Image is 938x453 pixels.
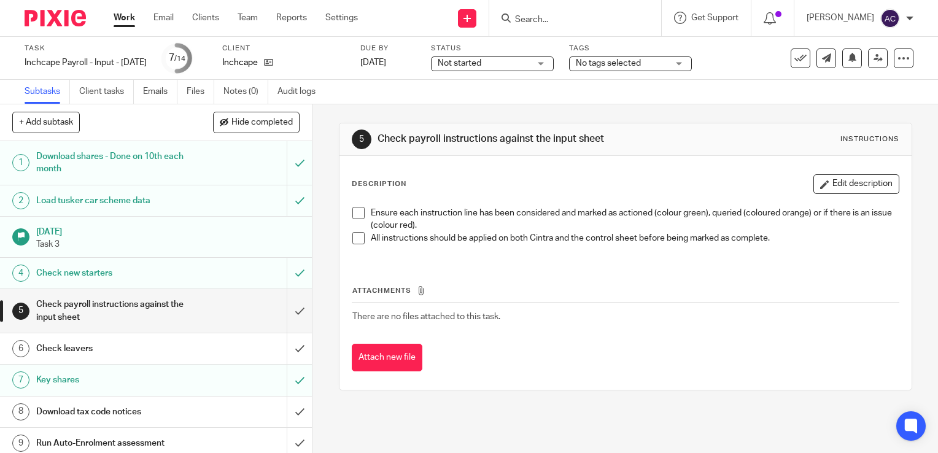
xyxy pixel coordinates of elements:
h1: Download shares - Done on 10th each month [36,147,195,179]
h1: Load tusker car scheme data [36,192,195,210]
label: Due by [360,44,416,53]
div: Inchcape Payroll - Input - [DATE] [25,56,147,69]
button: Attach new file [352,344,422,371]
a: Email [153,12,174,24]
a: Audit logs [277,80,325,104]
a: Clients [192,12,219,24]
button: Hide completed [213,112,300,133]
label: Status [431,44,554,53]
a: Notes (0) [223,80,268,104]
div: 5 [12,303,29,320]
p: Task 3 [36,238,300,250]
a: Team [238,12,258,24]
h1: Key shares [36,371,195,389]
span: There are no files attached to this task. [352,312,500,321]
a: Reports [276,12,307,24]
a: Subtasks [25,80,70,104]
p: Ensure each instruction line has been considered and marked as actioned (colour green), queried (... [371,207,899,232]
input: Search [514,15,624,26]
div: 2 [12,192,29,209]
a: Files [187,80,214,104]
h1: Download tax code notices [36,403,195,421]
img: Pixie [25,10,86,26]
button: + Add subtask [12,112,80,133]
a: Client tasks [79,80,134,104]
div: Inchcape Payroll - Input - October 2025 [25,56,147,69]
p: Inchcape [222,56,258,69]
h1: Check leavers [36,339,195,358]
div: 5 [352,130,371,149]
div: 8 [12,403,29,420]
span: No tags selected [576,59,641,68]
span: Get Support [691,14,738,22]
label: Task [25,44,147,53]
div: 9 [12,435,29,452]
button: Edit description [813,174,899,194]
h1: Check payroll instructions against the input sheet [378,133,651,145]
p: Description [352,179,406,189]
span: Hide completed [231,118,293,128]
div: 6 [12,340,29,357]
h1: Check new starters [36,264,195,282]
div: 1 [12,154,29,171]
span: [DATE] [360,58,386,67]
label: Tags [569,44,692,53]
p: All instructions should be applied on both Cintra and the control sheet before being marked as co... [371,232,899,244]
label: Client [222,44,345,53]
a: Settings [325,12,358,24]
div: 7 [12,371,29,389]
span: Not started [438,59,481,68]
a: Emails [143,80,177,104]
span: Attachments [352,287,411,294]
small: /14 [174,55,185,62]
h1: Run Auto-Enrolment assessment [36,434,195,452]
h1: Check payroll instructions against the input sheet [36,295,195,327]
div: 4 [12,265,29,282]
div: Instructions [840,134,899,144]
p: [PERSON_NAME] [807,12,874,24]
h1: [DATE] [36,223,300,238]
img: svg%3E [880,9,900,28]
div: 7 [169,51,185,65]
a: Work [114,12,135,24]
